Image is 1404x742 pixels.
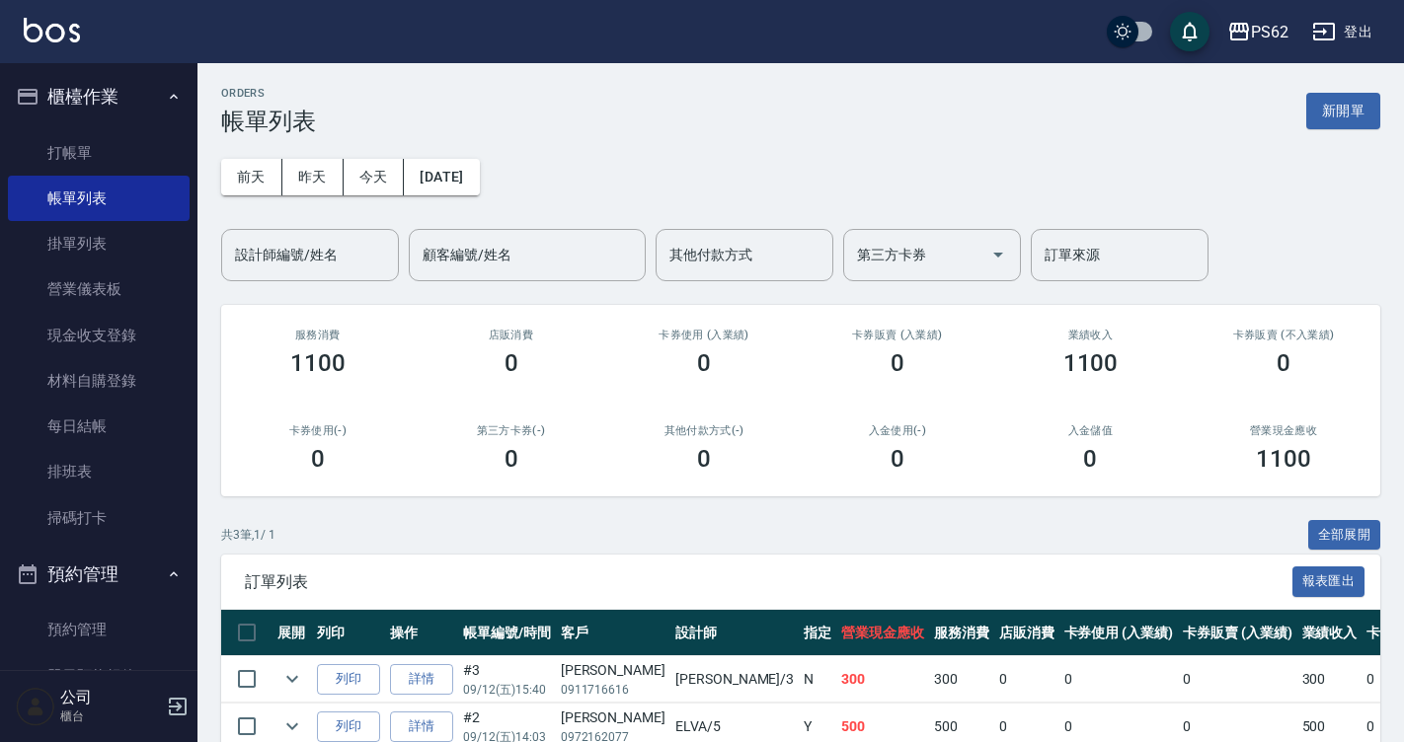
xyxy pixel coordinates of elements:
button: 新開單 [1306,93,1380,129]
h2: 店販消費 [438,329,585,341]
span: 訂單列表 [245,572,1292,592]
p: 0911716616 [561,681,665,699]
a: 單日預約紀錄 [8,653,190,699]
td: 0 [994,656,1059,703]
td: #3 [458,656,556,703]
button: 登出 [1304,14,1380,50]
td: 0 [1059,656,1179,703]
div: [PERSON_NAME] [561,707,665,728]
button: PS62 [1219,12,1296,52]
h3: 帳單列表 [221,108,316,135]
button: expand row [277,664,307,694]
td: N [799,656,836,703]
td: 300 [929,656,994,703]
h3: 0 [697,445,711,473]
h3: 服務消費 [245,329,391,341]
td: [PERSON_NAME] /3 [670,656,799,703]
h2: 第三方卡券(-) [438,424,585,437]
h2: 卡券使用 (入業績) [631,329,777,341]
a: 材料自購登錄 [8,358,190,404]
th: 列印 [312,610,385,656]
button: 前天 [221,159,282,195]
h3: 0 [1277,349,1290,377]
h2: 營業現金應收 [1210,424,1357,437]
th: 展開 [273,610,312,656]
h5: 公司 [60,688,161,707]
button: 櫃檯作業 [8,71,190,122]
a: 報表匯出 [1292,571,1365,590]
a: 預約管理 [8,607,190,652]
div: [PERSON_NAME] [561,660,665,681]
h3: 1100 [1256,445,1311,473]
a: 營業儀表板 [8,266,190,312]
a: 掛單列表 [8,221,190,266]
h3: 0 [311,445,325,473]
h2: 卡券販賣 (不入業績) [1210,329,1357,341]
th: 業績收入 [1297,610,1363,656]
th: 客戶 [556,610,670,656]
th: 操作 [385,610,458,656]
th: 卡券使用 (入業績) [1059,610,1179,656]
h3: 0 [891,349,904,377]
button: 全部展開 [1308,520,1381,551]
h3: 0 [697,349,711,377]
button: save [1170,12,1209,51]
h2: 卡券使用(-) [245,424,391,437]
p: 櫃台 [60,707,161,725]
a: 詳情 [390,664,453,695]
button: expand row [277,711,307,741]
p: 共 3 筆, 1 / 1 [221,526,275,544]
h3: 1100 [290,349,346,377]
button: 預約管理 [8,549,190,600]
button: 昨天 [282,159,344,195]
button: 列印 [317,664,380,695]
img: Person [16,687,55,726]
button: Open [982,239,1014,270]
th: 帳單編號/時間 [458,610,556,656]
th: 指定 [799,610,836,656]
th: 店販消費 [994,610,1059,656]
p: 09/12 (五) 15:40 [463,681,551,699]
h2: ORDERS [221,87,316,100]
div: PS62 [1251,20,1288,44]
td: 300 [836,656,929,703]
a: 帳單列表 [8,176,190,221]
button: 列印 [317,711,380,742]
h3: 1100 [1063,349,1119,377]
th: 營業現金應收 [836,610,929,656]
h2: 入金使用(-) [824,424,971,437]
a: 每日結帳 [8,404,190,449]
h2: 卡券販賣 (入業績) [824,329,971,341]
a: 排班表 [8,449,190,494]
h2: 入金儲值 [1018,424,1164,437]
h2: 其他付款方式(-) [631,424,777,437]
td: 0 [1178,656,1297,703]
td: 300 [1297,656,1363,703]
img: Logo [24,18,80,42]
h3: 0 [1083,445,1097,473]
h2: 業績收入 [1018,329,1164,341]
a: 新開單 [1306,101,1380,119]
th: 卡券販賣 (入業績) [1178,610,1297,656]
a: 現金收支登錄 [8,313,190,358]
a: 詳情 [390,711,453,742]
button: [DATE] [404,159,479,195]
button: 今天 [344,159,405,195]
button: 報表匯出 [1292,566,1365,597]
h3: 0 [505,349,518,377]
a: 打帳單 [8,130,190,176]
a: 掃碼打卡 [8,495,190,541]
th: 設計師 [670,610,799,656]
th: 服務消費 [929,610,994,656]
h3: 0 [891,445,904,473]
h3: 0 [505,445,518,473]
